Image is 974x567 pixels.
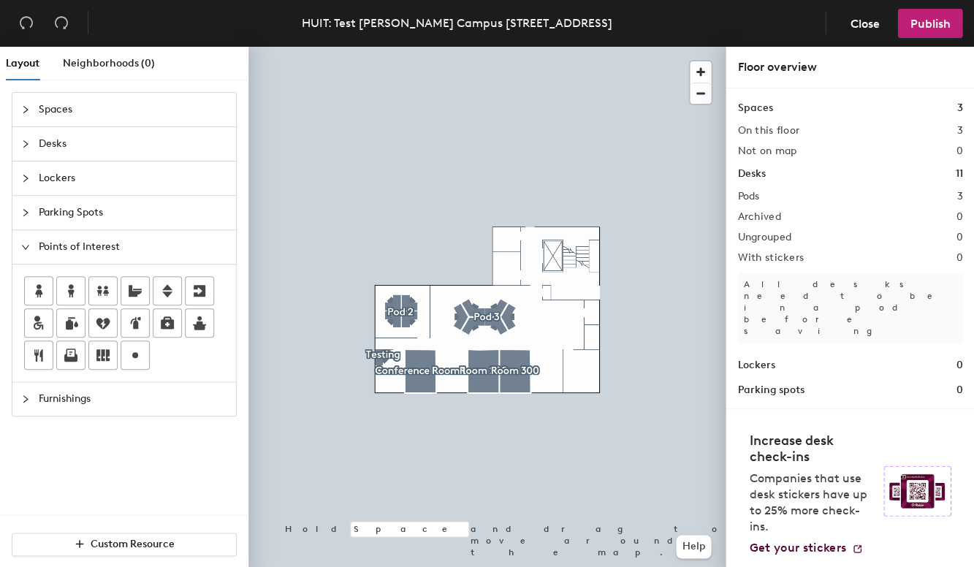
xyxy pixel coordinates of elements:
[956,407,962,423] h1: 0
[737,166,765,182] h1: Desks
[749,433,875,465] h4: Increase desk check-ins
[837,9,891,38] button: Close
[21,174,30,183] span: collapsed
[883,466,951,516] img: Sticker logo
[21,208,30,217] span: collapsed
[956,125,962,137] h2: 3
[737,191,759,202] h2: Pods
[21,395,30,403] span: collapsed
[749,541,845,555] span: Get your stickers
[956,100,962,116] h1: 3
[737,100,772,116] h1: Spaces
[956,232,962,243] h2: 0
[63,57,155,69] span: Neighborhoods (0)
[956,252,962,264] h2: 0
[302,14,612,32] div: HUIT: Test [PERSON_NAME] Campus [STREET_ADDRESS]
[21,105,30,114] span: collapsed
[91,538,175,550] span: Custom Resource
[737,58,962,76] div: Floor overview
[737,145,796,157] h2: Not on map
[956,211,962,223] h2: 0
[955,166,962,182] h1: 11
[956,191,962,202] h2: 3
[737,211,780,223] h2: Archived
[39,230,227,264] span: Points of Interest
[47,9,76,38] button: Redo (⌘ + ⇧ + Z)
[676,535,711,558] button: Help
[956,145,962,157] h2: 0
[12,533,237,556] button: Custom Resource
[956,357,962,373] h1: 0
[39,127,227,161] span: Desks
[12,9,41,38] button: Undo (⌘ + Z)
[737,357,775,373] h1: Lockers
[737,382,804,398] h1: Parking spots
[737,273,962,343] p: All desks need to be in a pod before saving
[737,407,793,423] h1: Furnishings
[39,196,227,229] span: Parking Spots
[737,232,791,243] h2: Ungrouped
[956,382,962,398] h1: 0
[21,140,30,148] span: collapsed
[850,17,879,31] span: Close
[21,243,30,251] span: expanded
[39,93,227,126] span: Spaces
[749,541,863,555] a: Get your stickers
[749,471,875,535] p: Companies that use desk stickers have up to 25% more check-ins.
[6,57,39,69] span: Layout
[910,17,950,31] span: Publish
[737,125,799,137] h2: On this floor
[39,161,227,195] span: Lockers
[897,9,962,38] button: Publish
[737,252,804,264] h2: With stickers
[39,382,227,416] span: Furnishings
